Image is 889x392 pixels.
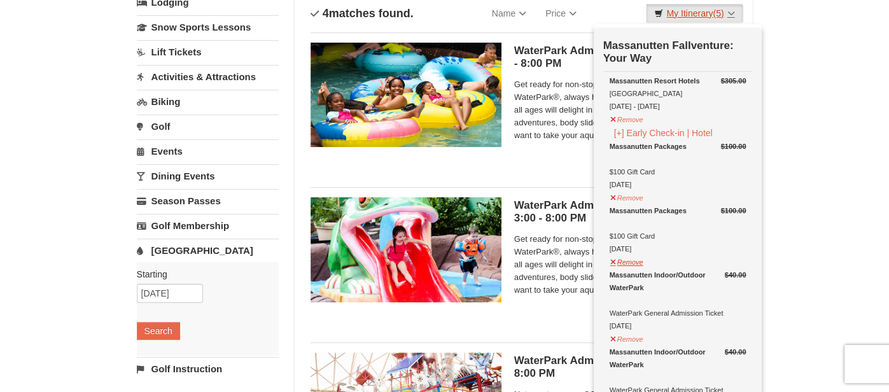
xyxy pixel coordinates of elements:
[514,199,737,225] h5: WaterPark Admission - Under 42” Tall | 3:00 - 8:00 PM
[137,115,279,138] a: Golf
[137,239,279,262] a: [GEOGRAPHIC_DATA]
[137,164,279,188] a: Dining Events
[610,269,746,332] div: WaterPark General Admission Ticket [DATE]
[725,348,746,356] del: $40.00
[646,4,743,23] a: My Itinerary(5)
[610,269,746,294] div: Massanutten Indoor/Outdoor WaterPark
[610,140,746,153] div: Massanutten Packages
[137,40,279,64] a: Lift Tickets
[610,204,746,255] div: $100 Gift Card [DATE]
[610,110,644,126] button: Remove
[482,1,536,26] a: Name
[137,357,279,381] a: Golf Instruction
[721,77,746,85] del: $305.00
[721,207,746,214] del: $100.00
[514,45,737,70] h5: WaterPark Admission - Over 42” Tall | 3:00 - 8:00 PM
[514,78,737,142] span: Get ready for non-stop thrills at the Massanutten WaterPark®, always heated to 84° Fahrenheit. Ch...
[137,214,279,237] a: Golf Membership
[603,39,734,64] strong: Massanutten Fallventure: Your Way
[137,139,279,163] a: Events
[725,271,746,279] del: $40.00
[536,1,586,26] a: Price
[713,8,724,18] span: (5)
[514,354,737,380] h5: WaterPark Admission- Observer | 3:00 - 8:00 PM
[137,322,180,340] button: Search
[137,189,279,213] a: Season Passes
[610,330,644,346] button: Remove
[610,188,644,204] button: Remove
[311,197,501,302] img: 6619917-1391-b04490f2.jpg
[311,43,501,147] img: 6619917-1563-e84d971f.jpg
[514,233,737,297] span: Get ready for non-stop thrills at the Massanutten WaterPark®, always heated to 84° Fahrenheit. Ch...
[610,77,700,85] strong: Massanutten Resort Hotels
[311,7,414,20] h4: matches found.
[610,140,746,191] div: $100 Gift Card [DATE]
[610,126,717,140] button: [+] Early Check-in | Hotel
[610,204,746,217] div: Massanutten Packages
[137,15,279,39] a: Snow Sports Lessons
[137,268,269,281] label: Starting
[137,65,279,88] a: Activities & Attractions
[137,90,279,113] a: Biking
[721,143,746,150] del: $100.00
[610,253,644,269] button: Remove
[610,346,746,371] div: Massanutten Indoor/Outdoor WaterPark
[323,7,329,20] span: 4
[610,74,746,113] div: [GEOGRAPHIC_DATA] [DATE] - [DATE]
